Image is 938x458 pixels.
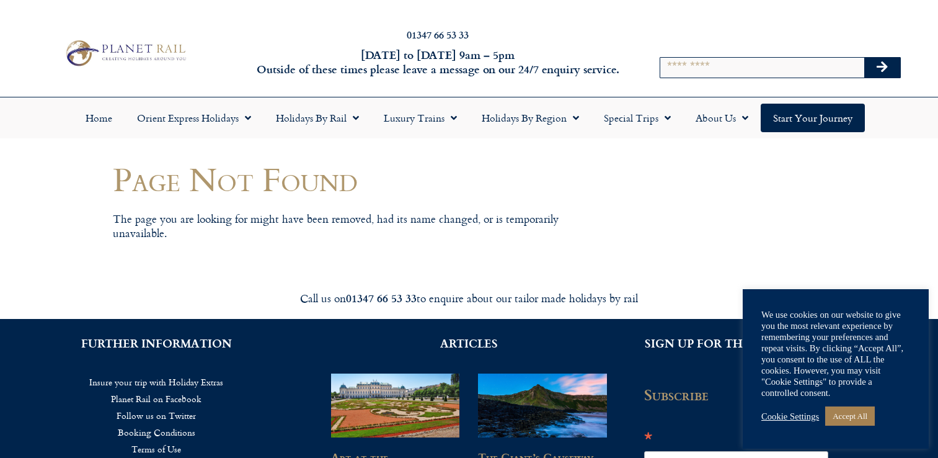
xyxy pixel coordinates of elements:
a: Luxury Trains [371,104,469,132]
a: Holidays by Rail [263,104,371,132]
div: indicates required [644,412,829,428]
h2: Subscribe [644,386,836,403]
a: Accept All [825,406,875,426]
img: Planet Rail Train Holidays Logo [61,37,189,69]
a: Holidays by Region [469,104,591,132]
nav: Menu [6,104,932,132]
a: Insure your trip with Holiday Extras [19,374,294,390]
a: Follow us on Twitter [19,407,294,424]
h2: ARTICLES [331,338,606,349]
a: Cookie Settings [761,411,819,422]
h2: FURTHER INFORMATION [19,338,294,349]
a: Terms of Use [19,441,294,457]
a: Booking Conditions [19,424,294,441]
button: Search [864,58,900,78]
strong: 01347 66 53 33 [346,290,417,306]
div: We use cookies on our website to give you the most relevant experience by remembering your prefer... [761,309,910,398]
h1: Page Not Found [113,161,578,197]
a: About Us [683,104,761,132]
a: Orient Express Holidays [125,104,263,132]
a: Special Trips [591,104,683,132]
h6: [DATE] to [DATE] 9am – 5pm Outside of these times please leave a message on our 24/7 enquiry serv... [253,48,622,77]
a: Start your Journey [761,104,865,132]
a: Planet Rail on Facebook [19,390,294,407]
div: Call us on to enquire about our tailor made holidays by rail [122,291,816,305]
p: The page you are looking for might have been removed, had its name changed, or is temporarily una... [113,212,578,241]
h2: SIGN UP FOR THE PLANET RAIL NEWSLETTER [644,338,919,349]
a: Home [73,104,125,132]
a: 01347 66 53 33 [407,27,469,42]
